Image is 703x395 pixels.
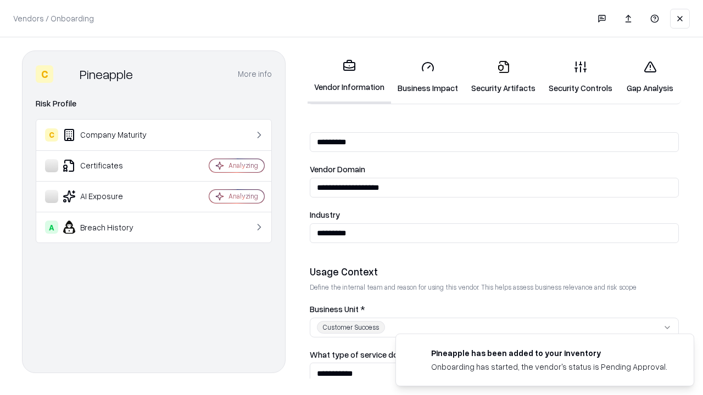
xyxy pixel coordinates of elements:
label: What type of service does the vendor provide? * [310,351,679,359]
label: Business Unit * [310,305,679,313]
a: Gap Analysis [619,52,681,103]
p: Define the internal team and reason for using this vendor. This helps assess business relevance a... [310,283,679,292]
div: Analyzing [228,191,258,201]
div: A [45,221,58,234]
img: pineappleenergy.com [409,347,422,360]
button: Customer Success [310,318,679,337]
div: Pineapple [80,65,133,83]
div: AI Exposure [45,190,176,203]
div: Company Maturity [45,128,176,142]
div: Usage Context [310,265,679,278]
div: Breach History [45,221,176,234]
label: Industry [310,211,679,219]
div: C [45,128,58,142]
div: Certificates [45,159,176,172]
a: Security Artifacts [465,52,542,103]
img: Pineapple [58,65,75,83]
div: C [36,65,53,83]
a: Vendor Information [308,50,391,104]
a: Business Impact [391,52,465,103]
div: Analyzing [228,161,258,170]
label: Vendor Domain [310,165,679,173]
div: Risk Profile [36,97,272,110]
div: Customer Success [317,321,385,334]
div: Onboarding has started, the vendor's status is Pending Approval. [431,361,667,373]
button: More info [238,64,272,84]
p: Vendors / Onboarding [13,13,94,24]
a: Security Controls [542,52,619,103]
div: Pineapple has been added to your inventory [431,347,667,359]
